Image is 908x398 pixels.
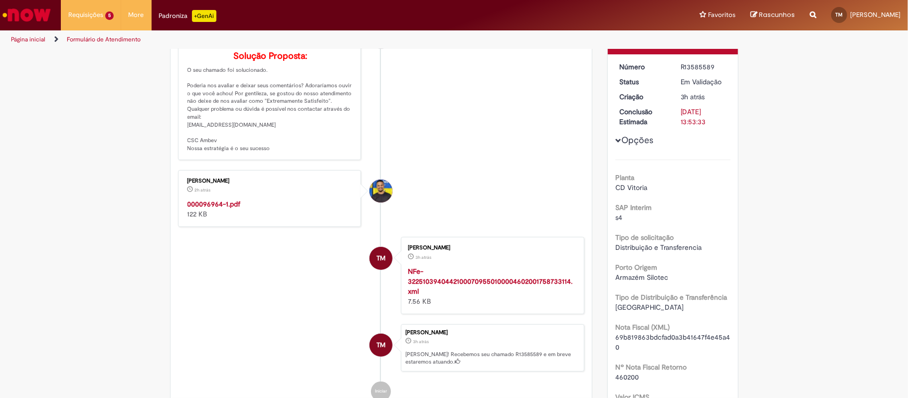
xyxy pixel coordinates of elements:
span: More [129,10,144,20]
dt: Conclusão Estimada [612,107,673,127]
div: Em Validação [681,77,727,87]
span: [GEOGRAPHIC_DATA] [615,303,684,312]
img: ServiceNow [1,5,52,25]
span: [PERSON_NAME] [850,10,901,19]
time: 01/10/2025 13:11:05 [195,187,211,193]
div: [DATE] 13:53:33 [681,107,727,127]
span: Distribuição e Transferencia [615,243,702,252]
span: Armazém Silotec [615,273,668,282]
b: Nota Fiscal (XML) [615,323,670,332]
a: NFe-32251039404421000709550100004602001758733114.xml [408,267,572,296]
span: CD Vitoria [615,183,647,192]
span: 3h atrás [415,254,431,260]
div: [PERSON_NAME] [408,245,574,251]
b: Planta [615,173,634,182]
span: 5 [105,11,114,20]
time: 01/10/2025 11:53:27 [413,339,429,345]
b: Porto Origem [615,263,657,272]
div: TIAGO MENEGUELLI [369,334,392,357]
time: 01/10/2025 11:53:27 [681,92,705,101]
b: Tipo de solicitação [615,233,674,242]
b: SAP Interim [615,203,652,212]
div: 01/10/2025 11:53:27 [681,92,727,102]
span: TM [376,333,385,357]
a: 000096964-1.pdf [187,199,241,208]
time: 01/10/2025 11:52:16 [415,254,431,260]
dt: Número [612,62,673,72]
p: O seu chamado foi solucionado. Poderia nos avaliar e deixar seus comentários? Adoraríamos ouvir o... [187,51,354,153]
b: Tipo de Distribuição e Transferência [615,293,727,302]
ul: Trilhas de página [7,30,598,49]
span: 2h atrás [195,187,211,193]
div: 122 KB [187,199,354,219]
span: Favoritos [708,10,735,20]
div: Padroniza [159,10,216,22]
p: +GenAi [192,10,216,22]
div: [PERSON_NAME] [187,178,354,184]
p: [PERSON_NAME]! Recebemos seu chamado R13585589 e em breve estaremos atuando. [405,351,579,366]
dt: Status [612,77,673,87]
span: TM [376,246,385,270]
dt: Criação [612,92,673,102]
span: 69b819863bdcfad0a3b41647f4e45a40 [615,333,730,352]
span: Requisições [68,10,103,20]
li: TIAGO MENEGUELLI [178,324,585,372]
div: 7.56 KB [408,266,574,306]
b: Nº Nota Fiscal Retorno [615,363,687,372]
b: Solução Proposta: [233,50,307,62]
div: André Junior [369,180,392,202]
span: 3h atrás [681,92,705,101]
span: 460200 [615,373,639,382]
span: 3h atrás [413,339,429,345]
div: [PERSON_NAME] [405,330,579,336]
span: TM [836,11,843,18]
span: s4 [615,213,622,222]
a: Formulário de Atendimento [67,35,141,43]
a: Página inicial [11,35,45,43]
div: R13585589 [681,62,727,72]
a: Rascunhos [750,10,795,20]
div: TIAGO MENEGUELLI [369,247,392,270]
span: Rascunhos [759,10,795,19]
